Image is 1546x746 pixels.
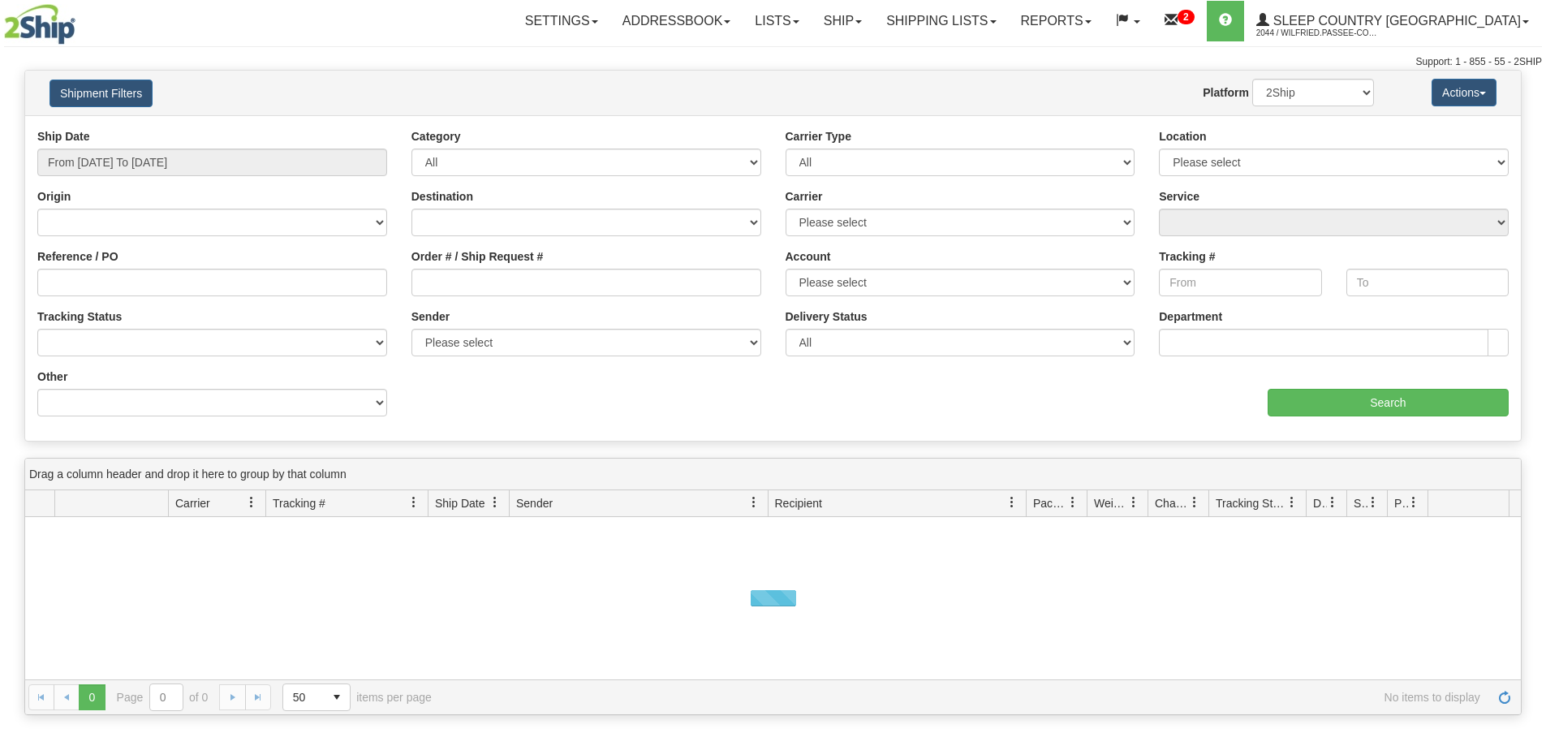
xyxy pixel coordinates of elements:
[1319,489,1346,516] a: Delivery Status filter column settings
[743,1,811,41] a: Lists
[1509,290,1544,455] iframe: chat widget
[1152,1,1207,41] a: 2
[411,248,544,265] label: Order # / Ship Request #
[1181,489,1208,516] a: Charge filter column settings
[1432,79,1496,106] button: Actions
[50,80,153,107] button: Shipment Filters
[998,489,1026,516] a: Recipient filter column settings
[1159,269,1321,296] input: From
[1269,14,1521,28] span: Sleep Country [GEOGRAPHIC_DATA]
[740,489,768,516] a: Sender filter column settings
[1033,495,1067,511] span: Packages
[874,1,1008,41] a: Shipping lists
[812,1,874,41] a: Ship
[1346,269,1509,296] input: To
[1244,1,1541,41] a: Sleep Country [GEOGRAPHIC_DATA] 2044 / Wilfried.Passee-Coutrin
[786,128,851,144] label: Carrier Type
[411,188,473,205] label: Destination
[1009,1,1104,41] a: Reports
[435,495,484,511] span: Ship Date
[481,489,509,516] a: Ship Date filter column settings
[293,689,314,705] span: 50
[4,4,75,45] img: logo2044.jpg
[775,495,822,511] span: Recipient
[516,495,553,511] span: Sender
[786,248,831,265] label: Account
[411,128,461,144] label: Category
[37,188,71,205] label: Origin
[786,308,868,325] label: Delivery Status
[411,308,450,325] label: Sender
[1178,10,1195,24] sup: 2
[1359,489,1387,516] a: Shipment Issues filter column settings
[37,248,118,265] label: Reference / PO
[1400,489,1428,516] a: Pickup Status filter column settings
[786,188,823,205] label: Carrier
[37,308,122,325] label: Tracking Status
[513,1,610,41] a: Settings
[1394,495,1408,511] span: Pickup Status
[400,489,428,516] a: Tracking # filter column settings
[1278,489,1306,516] a: Tracking Status filter column settings
[1492,684,1518,710] a: Refresh
[1159,248,1215,265] label: Tracking #
[1120,489,1148,516] a: Weight filter column settings
[273,495,325,511] span: Tracking #
[37,128,90,144] label: Ship Date
[1159,308,1222,325] label: Department
[1354,495,1367,511] span: Shipment Issues
[238,489,265,516] a: Carrier filter column settings
[79,684,105,710] span: Page 0
[1094,495,1128,511] span: Weight
[1159,128,1206,144] label: Location
[282,683,432,711] span: items per page
[4,55,1542,69] div: Support: 1 - 855 - 55 - 2SHIP
[1059,489,1087,516] a: Packages filter column settings
[610,1,743,41] a: Addressbook
[117,683,209,711] span: Page of 0
[1159,188,1199,205] label: Service
[175,495,210,511] span: Carrier
[324,684,350,710] span: select
[1256,25,1378,41] span: 2044 / Wilfried.Passee-Coutrin
[1203,84,1249,101] label: Platform
[282,683,351,711] span: Page sizes drop down
[1313,495,1327,511] span: Delivery Status
[37,369,67,385] label: Other
[1216,495,1286,511] span: Tracking Status
[1155,495,1189,511] span: Charge
[454,691,1480,704] span: No items to display
[1268,389,1509,416] input: Search
[25,459,1521,490] div: grid grouping header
